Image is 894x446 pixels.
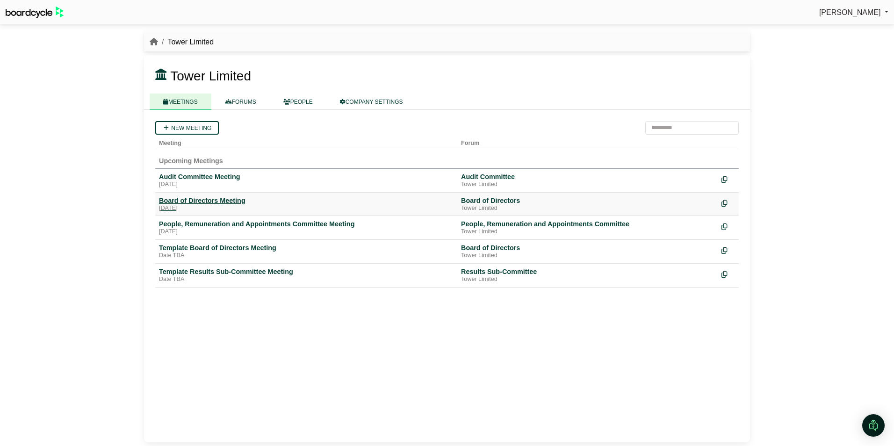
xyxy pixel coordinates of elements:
th: Meeting [155,135,457,148]
a: Board of Directors Meeting [DATE] [159,196,454,212]
a: [PERSON_NAME] [819,7,888,19]
div: Template Board of Directors Meeting [159,244,454,252]
nav: breadcrumb [150,36,214,48]
div: [DATE] [159,228,454,236]
div: Audit Committee Meeting [159,173,454,181]
div: Template Results Sub-Committee Meeting [159,267,454,276]
a: Results Sub-Committee Tower Limited [461,267,714,283]
div: Tower Limited [461,181,714,188]
div: Board of Directors [461,244,714,252]
a: MEETINGS [150,94,211,110]
a: Audit Committee Meeting [DATE] [159,173,454,188]
a: People, Remuneration and Appointments Committee Tower Limited [461,220,714,236]
span: Tower Limited [170,69,251,83]
div: [DATE] [159,181,454,188]
div: Audit Committee [461,173,714,181]
div: Tower Limited [461,205,714,212]
div: Tower Limited [461,252,714,259]
div: Board of Directors Meeting [159,196,454,205]
a: Audit Committee Tower Limited [461,173,714,188]
a: Board of Directors Tower Limited [461,196,714,212]
a: Template Results Sub-Committee Meeting Date TBA [159,267,454,283]
a: PEOPLE [270,94,326,110]
div: Date TBA [159,252,454,259]
img: BoardcycleBlackGreen-aaafeed430059cb809a45853b8cf6d952af9d84e6e89e1f1685b34bfd5cb7d64.svg [6,7,64,18]
div: Open Intercom Messenger [862,414,885,437]
div: Board of Directors [461,196,714,205]
a: People, Remuneration and Appointments Committee Meeting [DATE] [159,220,454,236]
a: COMPANY SETTINGS [326,94,417,110]
div: Date TBA [159,276,454,283]
a: Board of Directors Tower Limited [461,244,714,259]
span: [PERSON_NAME] [819,8,881,16]
div: People, Remuneration and Appointments Committee [461,220,714,228]
a: FORUMS [211,94,270,110]
a: Template Board of Directors Meeting Date TBA [159,244,454,259]
div: Make a copy [721,196,735,209]
div: [DATE] [159,205,454,212]
div: Make a copy [721,220,735,232]
div: Make a copy [721,173,735,185]
div: Make a copy [721,267,735,280]
div: Tower Limited [461,228,714,236]
div: Tower Limited [461,276,714,283]
div: Make a copy [721,244,735,256]
li: Tower Limited [158,36,214,48]
span: Upcoming Meetings [159,157,223,165]
th: Forum [457,135,718,148]
div: Results Sub-Committee [461,267,714,276]
a: New meeting [155,121,219,135]
div: People, Remuneration and Appointments Committee Meeting [159,220,454,228]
